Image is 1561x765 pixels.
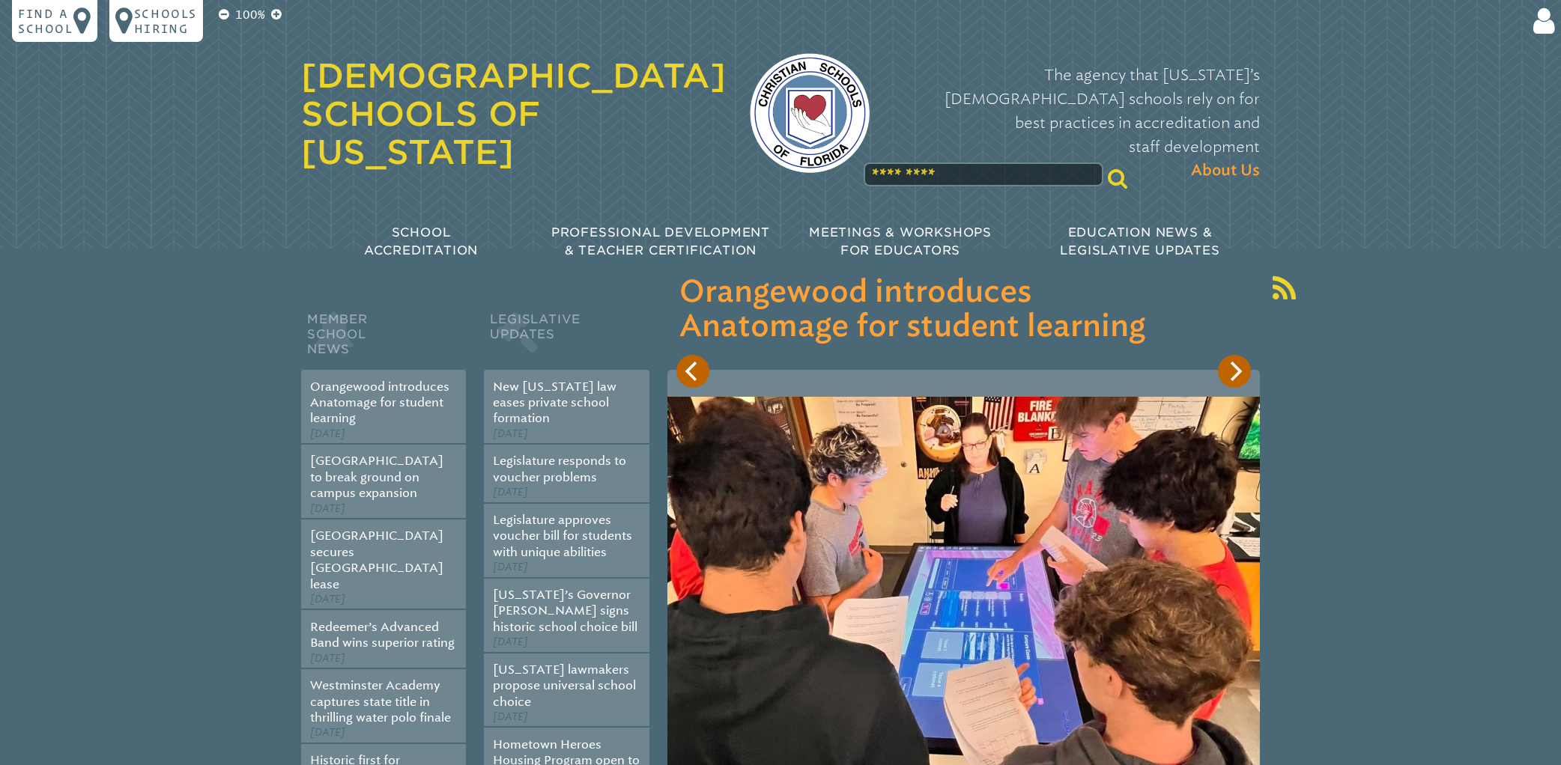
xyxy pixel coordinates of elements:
[679,275,1248,344] h3: Orangewood introduces Anatomage for student learning
[809,225,992,257] span: Meetings & Workshops for Educators
[493,588,637,634] a: [US_STATE]’s Governor [PERSON_NAME] signs historic school choice bill
[310,593,345,606] span: [DATE]
[310,427,345,440] span: [DATE]
[493,454,626,484] a: Legislature responds to voucher problems
[551,225,770,257] span: Professional Development & Teacher Certification
[894,63,1260,183] p: The agency that [US_STATE]’s [DEMOGRAPHIC_DATA] schools rely on for best practices in accreditati...
[232,6,268,24] p: 100%
[484,308,649,370] h2: Legislative Updates
[310,678,451,725] a: Westminster Academy captures state title in thrilling water polo finale
[493,380,616,426] a: New [US_STATE] law eases private school formation
[364,225,478,257] span: School Accreditation
[493,561,528,573] span: [DATE]
[493,710,528,723] span: [DATE]
[493,486,528,499] span: [DATE]
[301,56,726,171] a: [DEMOGRAPHIC_DATA] Schools of [US_STATE]
[310,726,345,739] span: [DATE]
[310,528,443,591] a: [GEOGRAPHIC_DATA] secures [GEOGRAPHIC_DATA] lease
[493,513,632,559] a: Legislature approves voucher bill for students with unique abilities
[310,454,443,500] a: [GEOGRAPHIC_DATA] to break ground on campus expansion
[134,6,197,36] p: Schools Hiring
[750,53,870,173] img: csf-logo-web-colors.png
[310,502,345,515] span: [DATE]
[1060,225,1219,257] span: Education News & Legislative Updates
[1191,159,1260,183] span: About Us
[676,355,709,388] button: Previous
[310,380,449,426] a: Orangewood introduces Anatomage for student learning
[310,620,455,650] a: Redeemer’s Advanced Band wins superior rating
[1218,355,1251,388] button: Next
[301,308,466,370] h2: Member School News
[493,636,528,648] span: [DATE]
[493,427,528,440] span: [DATE]
[310,652,345,665] span: [DATE]
[18,6,73,36] p: Find a school
[493,662,636,709] a: [US_STATE] lawmakers propose universal school choice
